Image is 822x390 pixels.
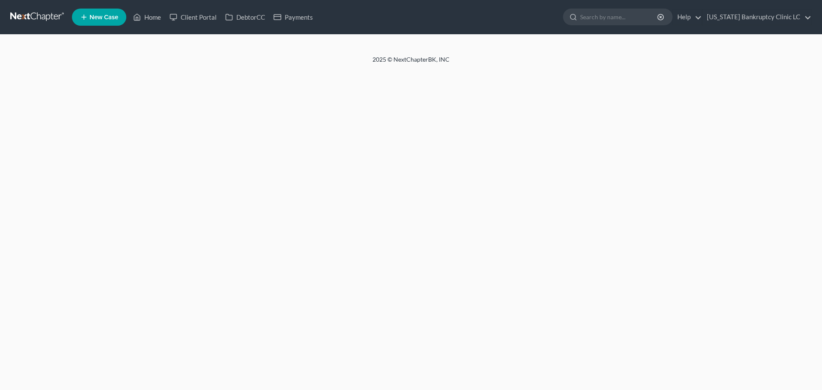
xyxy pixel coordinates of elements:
a: Home [129,9,165,25]
div: 2025 © NextChapterBK, INC [167,55,655,71]
a: Help [673,9,702,25]
span: New Case [89,14,118,21]
a: Client Portal [165,9,221,25]
a: Payments [269,9,317,25]
a: DebtorCC [221,9,269,25]
input: Search by name... [580,9,658,25]
a: [US_STATE] Bankruptcy Clinic LC [703,9,811,25]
